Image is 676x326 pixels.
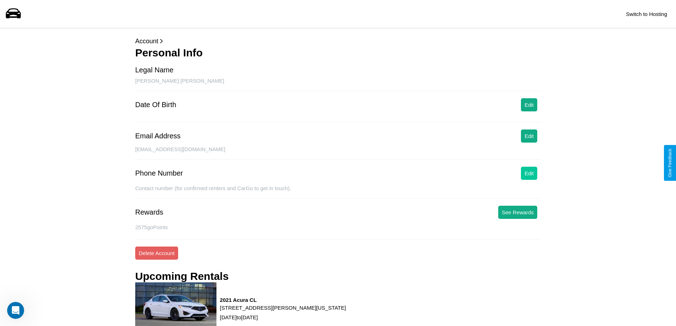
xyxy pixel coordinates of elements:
div: Legal Name [135,66,174,74]
button: Edit [521,98,537,111]
button: Edit [521,167,537,180]
div: Give Feedback [667,149,672,177]
div: Date Of Birth [135,101,176,109]
button: Edit [521,129,537,143]
h3: Personal Info [135,47,541,59]
p: [STREET_ADDRESS][PERSON_NAME][US_STATE] [220,303,346,313]
h3: Upcoming Rentals [135,270,229,282]
div: Phone Number [135,169,183,177]
button: Delete Account [135,247,178,260]
div: [PERSON_NAME] [PERSON_NAME] [135,78,541,91]
h3: 2021 Acura CL [220,297,346,303]
div: Email Address [135,132,181,140]
button: See Rewards [498,206,537,219]
div: Contact number (for confirmed renters and CarGo to get in touch). [135,185,541,199]
button: Switch to Hosting [622,7,671,21]
p: [DATE] to [DATE] [220,313,346,322]
p: Account [135,35,541,47]
div: [EMAIL_ADDRESS][DOMAIN_NAME] [135,146,541,160]
iframe: Intercom live chat [7,302,24,319]
p: 2575 goPoints [135,222,541,232]
div: Rewards [135,208,163,216]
